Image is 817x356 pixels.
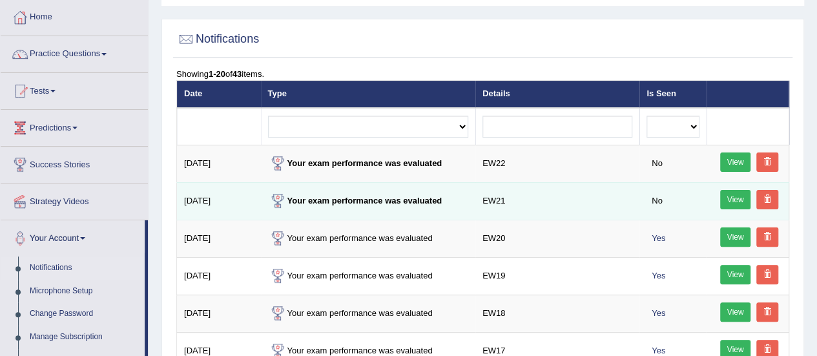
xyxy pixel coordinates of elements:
[209,69,225,79] b: 1-20
[646,269,670,282] span: Yes
[720,227,751,247] a: View
[646,231,670,245] span: Yes
[720,190,751,209] a: View
[475,145,639,182] td: EW22
[233,69,242,79] b: 43
[646,194,667,207] span: No
[176,68,789,80] div: Showing of items.
[261,220,475,257] td: Your exam performance was evaluated
[720,302,751,322] a: View
[646,306,670,320] span: Yes
[1,36,148,68] a: Practice Questions
[268,89,287,98] a: Type
[756,227,778,247] a: Delete
[1,110,148,142] a: Predictions
[756,152,778,172] a: Delete
[646,156,667,170] span: No
[177,145,261,182] td: [DATE]
[177,295,261,332] td: [DATE]
[646,89,676,98] a: Is Seen
[720,265,751,284] a: View
[475,182,639,220] td: EW21
[268,158,442,168] strong: Your exam performance was evaluated
[1,73,148,105] a: Tests
[261,257,475,295] td: Your exam performance was evaluated
[24,302,145,326] a: Change Password
[475,257,639,295] td: EW19
[176,30,259,49] h2: Notifications
[261,295,475,332] td: Your exam performance was evaluated
[24,326,145,349] a: Manage Subscription
[177,257,261,295] td: [DATE]
[1,220,145,253] a: Your Account
[1,147,148,179] a: Success Stories
[756,265,778,284] a: Delete
[1,183,148,216] a: Strategy Videos
[24,280,145,303] a: Microphone Setup
[268,196,442,205] strong: Your exam performance was evaluated
[177,220,261,257] td: [DATE]
[475,220,639,257] td: EW20
[482,89,510,98] a: Details
[720,152,751,172] a: View
[177,182,261,220] td: [DATE]
[756,302,778,322] a: Delete
[756,190,778,209] a: Delete
[24,257,145,280] a: Notifications
[475,295,639,332] td: EW18
[184,89,202,98] a: Date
